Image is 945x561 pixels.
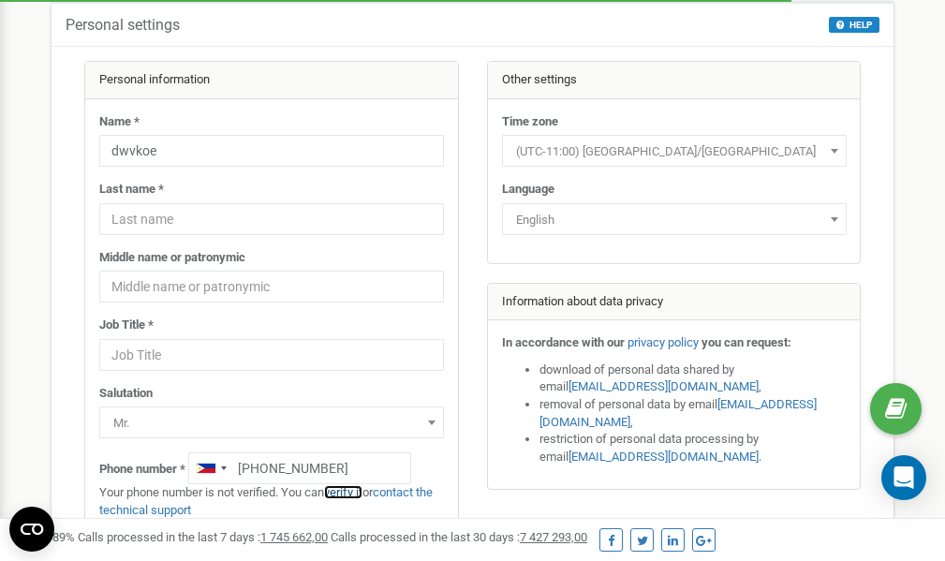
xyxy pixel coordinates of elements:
[539,431,847,465] li: restriction of personal data processing by email .
[99,484,444,519] p: Your phone number is not verified. You can or
[78,530,328,544] span: Calls processed in the last 7 days :
[701,335,791,349] strong: you can request:
[99,135,444,167] input: Name
[520,530,587,544] u: 7 427 293,00
[99,249,245,267] label: Middle name or patronymic
[628,335,699,349] a: privacy policy
[189,453,232,483] div: Telephone country code
[331,530,587,544] span: Calls processed in the last 30 days :
[539,396,847,431] li: removal of personal data by email ,
[881,455,926,500] div: Open Intercom Messenger
[99,385,153,403] label: Salutation
[99,317,154,334] label: Job Title *
[502,135,847,167] span: (UTC-11:00) Pacific/Midway
[188,452,411,484] input: +1-800-555-55-55
[99,271,444,303] input: Middle name or patronymic
[509,139,840,165] span: (UTC-11:00) Pacific/Midway
[502,181,554,199] label: Language
[509,207,840,233] span: English
[99,203,444,235] input: Last name
[829,17,879,33] button: HELP
[9,507,54,552] button: Open CMP widget
[539,397,817,429] a: [EMAIL_ADDRESS][DOMAIN_NAME]
[488,62,861,99] div: Other settings
[502,335,625,349] strong: In accordance with our
[488,284,861,321] div: Information about data privacy
[539,362,847,396] li: download of personal data shared by email ,
[568,379,759,393] a: [EMAIL_ADDRESS][DOMAIN_NAME]
[99,485,433,517] a: contact the technical support
[502,203,847,235] span: English
[99,461,185,479] label: Phone number *
[324,485,362,499] a: verify it
[260,530,328,544] u: 1 745 662,00
[99,406,444,438] span: Mr.
[85,62,458,99] div: Personal information
[502,113,558,131] label: Time zone
[568,450,759,464] a: [EMAIL_ADDRESS][DOMAIN_NAME]
[99,339,444,371] input: Job Title
[66,17,180,34] h5: Personal settings
[106,410,437,436] span: Mr.
[99,113,140,131] label: Name *
[99,181,164,199] label: Last name *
